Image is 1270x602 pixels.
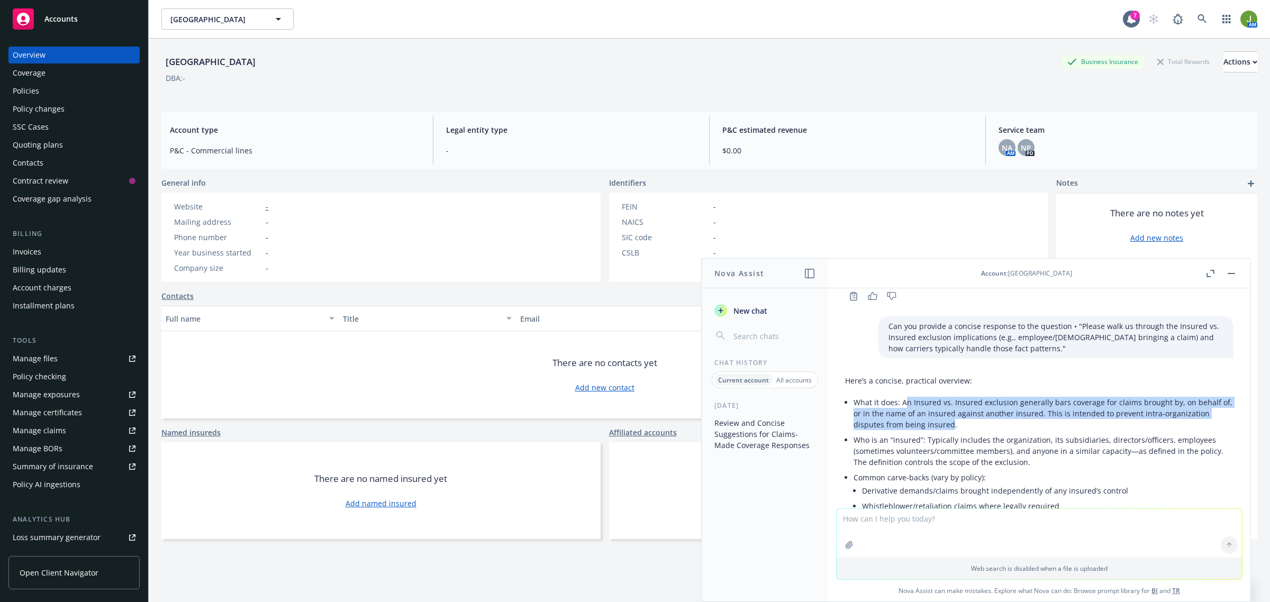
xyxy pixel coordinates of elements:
span: - [713,247,716,258]
div: Actions [1223,52,1257,72]
p: Here’s a concise, practical overview: [845,375,1233,386]
a: - [266,202,268,212]
a: Policy changes [8,101,140,117]
div: Analytics hub [8,514,140,525]
a: Named insureds [161,427,221,438]
div: Account charges [13,279,71,296]
a: Start snowing [1143,8,1164,30]
span: Nova Assist can make mistakes. Explore what Nova can do: Browse prompt library for and [832,580,1246,601]
span: $0.00 [722,145,973,156]
button: Review and Concise Suggestions for Claims-Made Coverage Responses [710,414,820,454]
span: P&C - Commercial lines [170,145,420,156]
div: 7 [1130,11,1140,20]
div: Manage files [13,350,58,367]
button: [GEOGRAPHIC_DATA] [161,8,294,30]
a: Loss summary generator [8,529,140,546]
a: Policy AI ingestions [8,476,140,493]
p: Current account [718,376,769,385]
a: Billing updates [8,261,140,278]
div: Mailing address [174,216,261,227]
p: What it does: An Insured vs. Insured exclusion generally bars coverage for claims brought by, on ... [854,397,1233,430]
button: New chat [710,301,820,320]
a: Account charges [8,279,140,296]
input: Search chats [731,329,815,343]
div: : [GEOGRAPHIC_DATA] [981,269,1072,278]
div: Coverage [13,65,46,81]
div: Company size [174,262,261,273]
span: Service team [999,124,1249,135]
div: Policy changes [13,101,65,117]
div: SIC code [622,232,709,243]
p: Who is an “insured”: Typically includes the organization, its subsidiaries, directors/officers, e... [854,434,1233,468]
span: - [446,145,696,156]
div: Policy checking [13,368,66,385]
div: Manage BORs [13,440,62,457]
a: add [1245,177,1257,190]
div: Quoting plans [13,136,63,153]
div: Full name [166,313,323,324]
span: Identifiers [609,177,646,188]
a: Installment plans [8,297,140,314]
p: Web search is disabled when a file is uploaded [843,564,1236,573]
div: Manage certificates [13,404,82,421]
div: Coverage gap analysis [13,190,92,207]
a: TR [1172,586,1180,595]
li: Whistleblower/retaliation claims where legally required [862,498,1233,514]
span: Account [981,269,1006,278]
span: NA [1002,142,1012,153]
div: SSC Cases [13,118,49,135]
div: Total Rewards [1152,55,1215,68]
svg: Copy to clipboard [849,291,858,301]
span: Open Client Navigator [20,567,98,578]
a: Switch app [1216,8,1237,30]
div: Billing updates [13,261,66,278]
div: DBA: - [166,72,185,84]
span: NP [1021,142,1031,153]
a: Manage files [8,350,140,367]
div: NAICS [622,216,709,227]
a: Affiliated accounts [609,427,677,438]
div: Installment plans [13,297,75,314]
a: Overview [8,47,140,63]
div: Year business started [174,247,261,258]
span: General info [161,177,206,188]
h1: Nova Assist [714,268,764,279]
div: Overview [13,47,46,63]
li: Derivative demands/claims brought independently of any insured’s control [862,483,1233,498]
span: Legal entity type [446,124,696,135]
button: Actions [1223,51,1257,72]
div: Contract review [13,172,68,189]
a: Search [1192,8,1213,30]
a: Add new contact [575,382,634,393]
div: CSLB [622,247,709,258]
a: Policy checking [8,368,140,385]
div: Manage claims [13,422,66,439]
p: All accounts [776,376,812,385]
a: Policies [8,83,140,99]
a: Manage exposures [8,386,140,403]
span: - [266,247,268,258]
div: Policies [13,83,39,99]
div: Policy AI ingestions [13,476,80,493]
div: [GEOGRAPHIC_DATA] [161,55,260,69]
div: Phone number [174,232,261,243]
button: Thumbs down [883,289,900,304]
a: Add new notes [1130,232,1183,243]
p: Can you provide a concise response to the question • "Please walk us through the Insured vs. Insu... [888,321,1223,354]
span: New chat [731,305,767,316]
a: Manage BORs [8,440,140,457]
div: Loss summary generator [13,529,101,546]
div: Website [174,201,261,212]
div: Contacts [13,154,43,171]
a: Manage certificates [8,404,140,421]
span: P&C estimated revenue [722,124,973,135]
a: BI [1151,586,1158,595]
div: [DATE] [702,401,828,410]
a: Coverage [8,65,140,81]
span: - [713,216,716,227]
div: Manage exposures [13,386,80,403]
span: - [266,262,268,273]
div: Summary of insurance [13,458,93,475]
div: FEIN [622,201,709,212]
span: [GEOGRAPHIC_DATA] [170,14,262,25]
